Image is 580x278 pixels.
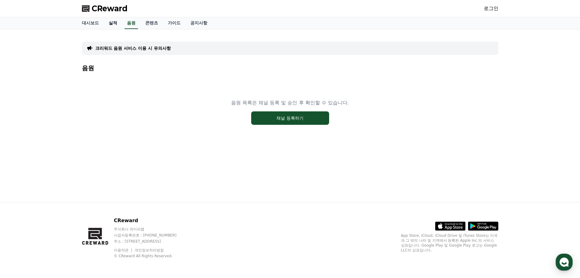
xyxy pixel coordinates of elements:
a: 설정 [79,193,117,209]
a: 대시보드 [77,17,104,29]
h4: 음원 [82,65,498,71]
p: CReward [114,217,188,224]
a: 크리워드 음원 서비스 이용 시 유의사항 [95,45,171,51]
p: App Store, iCloud, iCloud Drive 및 iTunes Store는 미국과 그 밖의 나라 및 지역에서 등록된 Apple Inc.의 서비스 상표입니다. Goo... [401,233,498,253]
span: 설정 [94,203,101,208]
button: 채널 등록하기 [251,111,329,125]
a: 음원 [125,17,138,29]
p: 사업자등록번호 : [PHONE_NUMBER] [114,233,188,238]
span: 홈 [19,203,23,208]
a: 실적 [104,17,122,29]
p: 주식회사 와이피랩 [114,227,188,232]
a: 공지사항 [185,17,212,29]
span: 대화 [56,203,63,208]
a: 이용약관 [114,248,133,252]
a: 가이드 [163,17,185,29]
a: 홈 [2,193,40,209]
p: 음원 목록은 채널 등록 및 승인 후 확인할 수 있습니다. [231,99,349,107]
p: © CReward All Rights Reserved. [114,254,188,258]
a: 콘텐츠 [140,17,163,29]
a: 개인정보처리방침 [135,248,164,252]
a: 대화 [40,193,79,209]
a: 로그인 [484,5,498,12]
p: 주소 : [STREET_ADDRESS] [114,239,188,244]
span: CReward [92,4,128,13]
a: CReward [82,4,128,13]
